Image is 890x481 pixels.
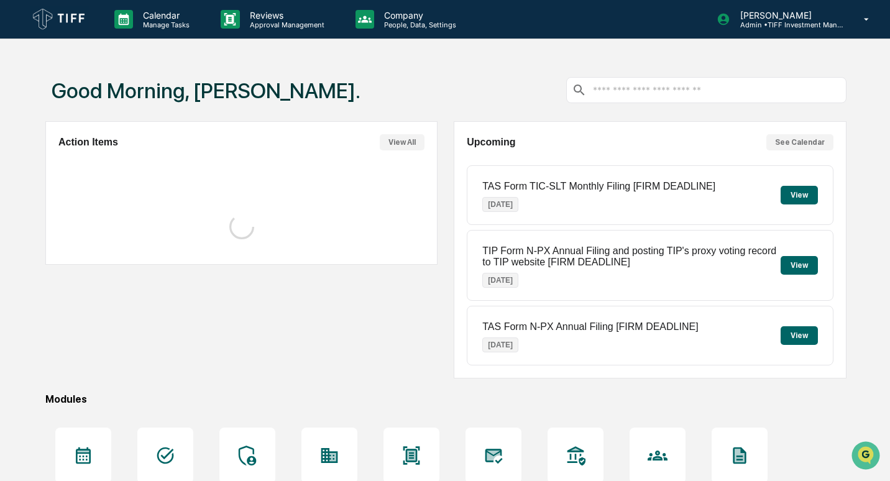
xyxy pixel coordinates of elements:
button: See Calendar [766,134,833,150]
span: Preclearance [25,157,80,169]
h2: Upcoming [467,137,515,148]
button: View [781,186,818,204]
button: View [781,326,818,345]
div: 🔎 [12,181,22,191]
input: Clear [32,57,205,70]
h2: Action Items [58,137,118,148]
a: 🔎Data Lookup [7,175,83,198]
div: Start new chat [42,95,204,108]
a: Powered byPylon [88,210,150,220]
a: 🖐️Preclearance [7,152,85,174]
img: 1746055101610-c473b297-6a78-478c-a979-82029cc54cd1 [12,95,35,117]
div: 🗄️ [90,158,100,168]
button: Start new chat [211,99,226,114]
button: View All [380,134,424,150]
p: Reviews [240,10,331,21]
p: [DATE] [482,273,518,288]
p: Approval Management [240,21,331,29]
p: How can we help? [12,26,226,46]
a: 🗄️Attestations [85,152,159,174]
p: Manage Tasks [133,21,196,29]
img: logo [30,6,89,33]
p: Calendar [133,10,196,21]
span: Attestations [103,157,154,169]
p: Admin • TIFF Investment Management [730,21,846,29]
div: 🖐️ [12,158,22,168]
div: We're available if you need us! [42,108,157,117]
p: People, Data, Settings [374,21,462,29]
p: TAS Form N-PX Annual Filing [FIRM DEADLINE] [482,321,698,332]
p: Company [374,10,462,21]
p: [DATE] [482,337,518,352]
p: TAS Form TIC-SLT Monthly Filing [FIRM DEADLINE] [482,181,715,192]
iframe: Open customer support [850,440,884,474]
span: Data Lookup [25,180,78,193]
p: TIP Form N-PX Annual Filing and posting TIP's proxy voting record to TIP website [FIRM DEADLINE] [482,245,781,268]
p: [DATE] [482,197,518,212]
div: Modules [45,393,846,405]
span: Pylon [124,211,150,220]
p: [PERSON_NAME] [730,10,846,21]
h1: Good Morning, [PERSON_NAME]. [52,78,360,103]
button: View [781,256,818,275]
